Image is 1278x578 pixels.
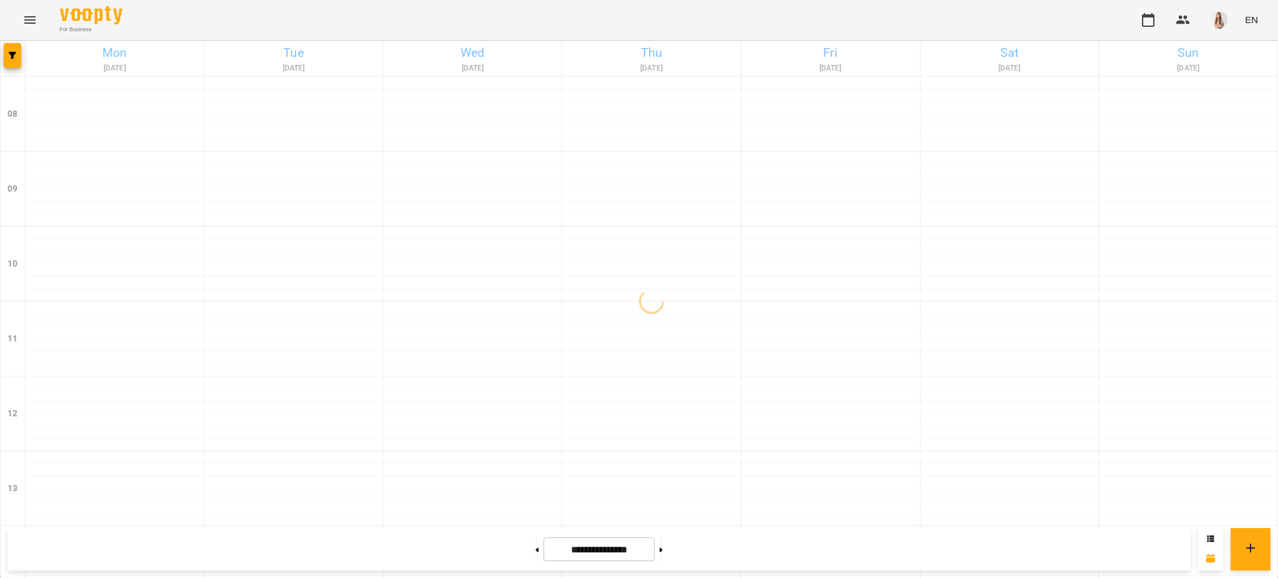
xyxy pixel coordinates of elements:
[7,182,17,196] h6: 09
[7,332,17,346] h6: 11
[15,5,45,35] button: Menu
[60,26,122,34] span: For Business
[1101,43,1276,62] h6: Sun
[7,257,17,271] h6: 10
[385,62,560,74] h6: [DATE]
[7,107,17,121] h6: 08
[922,43,1097,62] h6: Sat
[564,62,739,74] h6: [DATE]
[7,482,17,496] h6: 13
[1245,13,1258,26] span: EN
[207,43,381,62] h6: Tue
[27,62,202,74] h6: [DATE]
[743,62,918,74] h6: [DATE]
[1210,11,1227,29] img: 991d444c6ac07fb383591aa534ce9324.png
[60,6,122,24] img: Voopty Logo
[27,43,202,62] h6: Mon
[7,407,17,421] h6: 12
[922,62,1097,74] h6: [DATE]
[385,43,560,62] h6: Wed
[1240,8,1263,31] button: EN
[743,43,918,62] h6: Fri
[207,62,381,74] h6: [DATE]
[564,43,739,62] h6: Thu
[1101,62,1276,74] h6: [DATE]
